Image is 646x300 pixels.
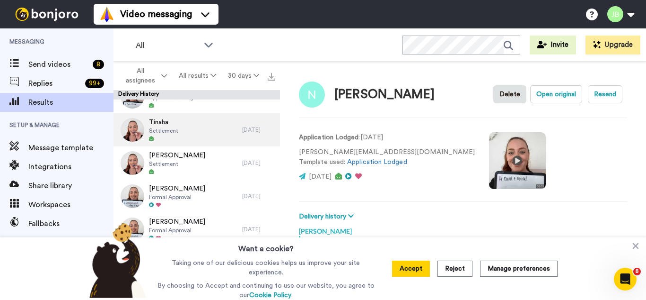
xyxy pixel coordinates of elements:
button: Delivery history [299,211,357,222]
span: Tinaha [149,118,178,127]
img: 0cebb385-1664-48dc-9544-f572e458e021-thumb.jpg [121,151,144,175]
img: Image of Nicole [299,82,325,108]
span: Settlement [149,160,205,168]
img: bj-logo-header-white.svg [11,8,82,21]
div: [PERSON_NAME] [299,222,627,236]
img: export.svg [268,73,275,81]
button: Invite [530,36,576,55]
button: Export all results that match these filters now. [265,69,278,83]
span: Message template [28,142,113,154]
span: All assignees [121,66,159,85]
span: Share library [28,180,113,191]
div: [DATE] [242,192,275,200]
span: [PERSON_NAME] [149,151,205,160]
button: Delete [493,85,526,103]
button: All results [173,67,222,84]
div: [DATE] [242,159,275,167]
img: 5b92c5ad-49f0-4fb1-a2cc-7ccb1da3e010-thumb.jpg [121,218,144,241]
span: Send videos [28,59,89,70]
div: 99 + [85,79,104,88]
span: Workspaces [28,199,113,210]
a: [PERSON_NAME]Formal Approval[DATE] [113,180,280,213]
button: All assignees [115,63,173,89]
h3: Want a cookie? [238,237,294,255]
span: Replies [28,78,81,89]
span: Results [28,97,113,108]
img: 0cebb385-1664-48dc-9544-f572e458e021-thumb.jpg [121,118,144,142]
button: Accept [392,261,430,277]
span: [PERSON_NAME] [149,184,205,193]
span: Fallbacks [28,218,113,229]
button: Upgrade [585,36,640,55]
span: Video messaging [120,8,192,21]
button: Reject [437,261,472,277]
span: Integrations [28,161,113,173]
a: Cookie Policy [249,292,291,299]
div: Delivery History [113,90,280,100]
span: [PERSON_NAME] [149,217,205,227]
p: Taking one of our delicious cookies helps us improve your site experience. [155,258,377,277]
p: [PERSON_NAME][EMAIL_ADDRESS][DOMAIN_NAME] Template used: [299,147,475,167]
button: Resend [588,85,622,103]
div: [DATE] [242,126,275,134]
div: [DATE] [242,226,275,233]
span: Formal Approval [149,193,205,201]
span: Formal Approval [149,227,205,234]
a: [PERSON_NAME]Settlement[DATE] [113,146,280,180]
img: vm-color.svg [99,7,114,22]
strong: Application Lodged [299,134,358,141]
a: Application Lodged [347,159,407,165]
p: By choosing to Accept and continuing to use our website, you agree to our . [155,281,377,300]
img: 5b92c5ad-49f0-4fb1-a2cc-7ccb1da3e010-thumb.jpg [121,184,144,208]
p: : [DATE] [299,133,475,143]
div: [PERSON_NAME] [334,88,435,101]
button: 30 days [222,67,265,84]
button: Open original [530,85,582,103]
a: TinahaSettlement[DATE] [113,113,280,146]
span: [DATE] [309,173,332,180]
div: 8 [93,60,104,69]
button: Manage preferences [480,261,558,277]
span: 8 [633,268,641,275]
span: Settlement [149,127,178,135]
iframe: Intercom live chat [614,268,637,291]
span: All [136,40,199,51]
img: bear-with-cookie.png [81,222,151,298]
a: [PERSON_NAME]Formal Approval[DATE] [113,213,280,246]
